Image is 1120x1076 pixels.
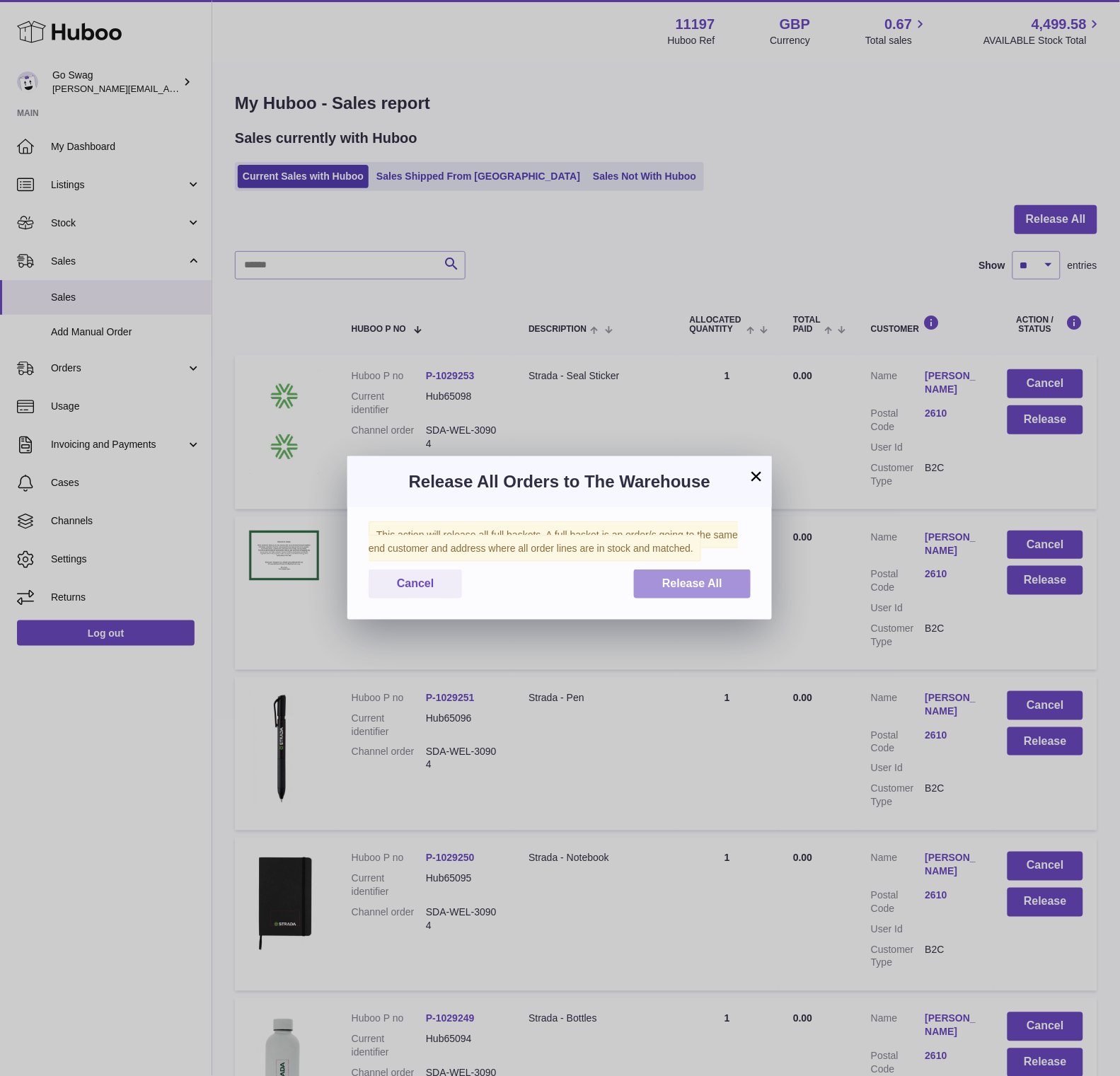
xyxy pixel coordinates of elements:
[397,577,434,589] span: Cancel
[369,470,751,493] h3: Release All Orders to The Warehouse
[748,468,765,485] button: ×
[634,569,751,598] button: Release All
[369,569,462,598] button: Cancel
[662,577,722,589] span: Release All
[369,521,738,562] span: This action will release all full baskets. A full basket is an order/s going to the same end cust...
